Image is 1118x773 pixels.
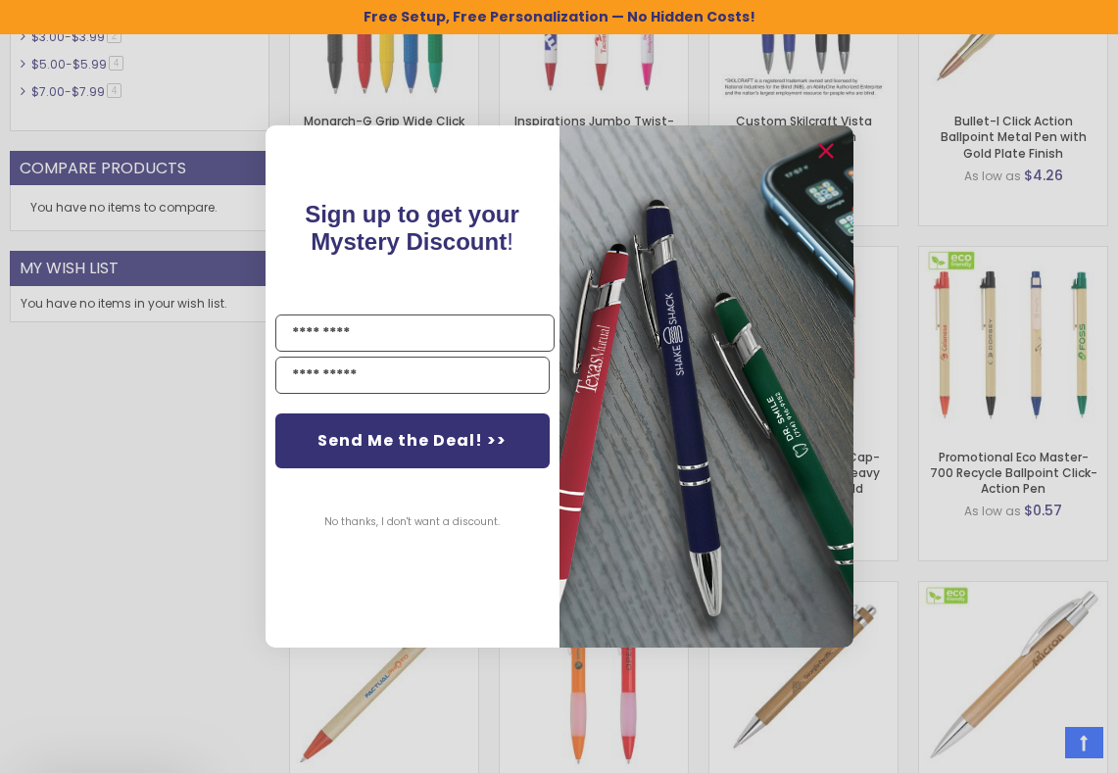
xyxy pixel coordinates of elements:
button: Close dialog [810,135,842,167]
button: Send Me the Deal! >> [275,413,550,468]
span: ! [305,201,519,255]
img: 081b18bf-2f98-4675-a917-09431eb06994.jpeg [559,125,853,648]
input: YOUR EMAIL [275,357,550,394]
button: No thanks, I don't want a discount. [315,498,510,547]
span: Sign up to get your Mystery Discount [305,201,519,255]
